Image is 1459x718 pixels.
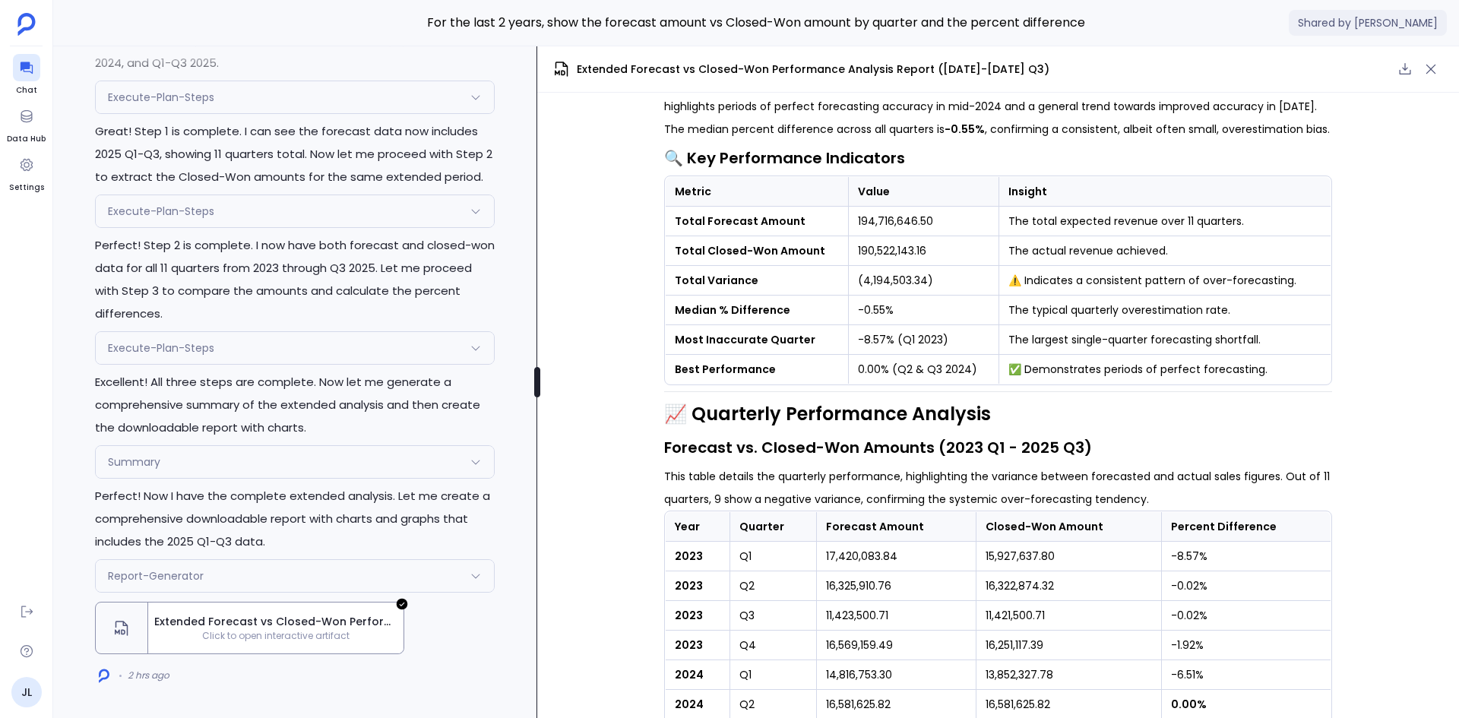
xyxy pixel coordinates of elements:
[11,677,42,707] a: JL
[369,13,1143,33] span: For the last 2 years, show the forecast amount vs Closed-Won amount by quarter and the percent di...
[13,84,40,96] span: Chat
[1289,10,1447,36] span: Shared by [PERSON_NAME]
[7,103,46,145] a: Data Hub
[17,13,36,36] img: petavue logo
[13,54,40,96] a: Chat
[7,133,46,145] span: Data Hub
[9,182,44,194] span: Settings
[9,151,44,194] a: Settings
